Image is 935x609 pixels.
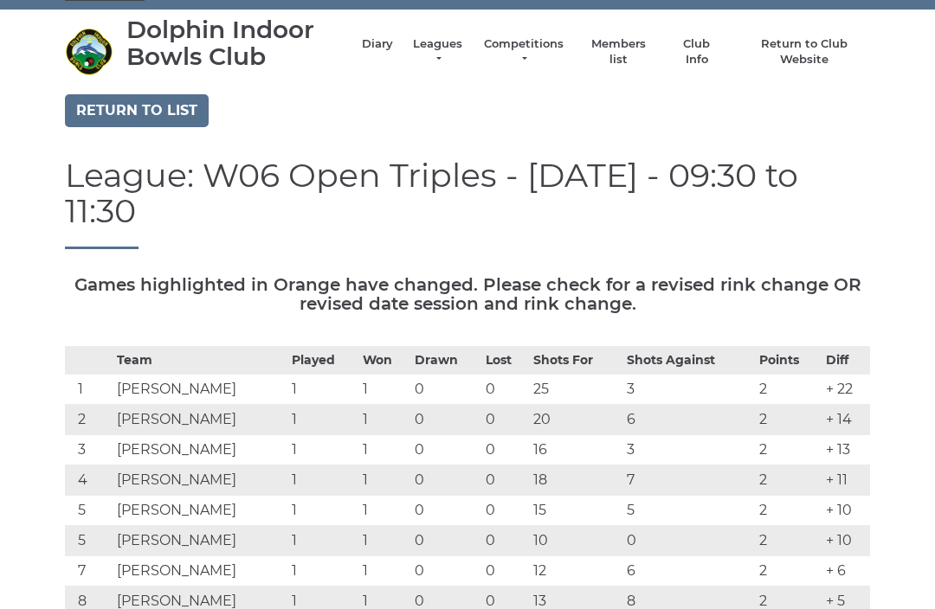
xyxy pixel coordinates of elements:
[622,465,755,496] td: 7
[529,496,622,526] td: 15
[287,347,358,375] th: Played
[65,435,113,465] td: 3
[529,556,622,587] td: 12
[410,375,481,405] td: 0
[65,556,113,587] td: 7
[126,16,345,70] div: Dolphin Indoor Bowls Club
[410,435,481,465] td: 0
[481,347,529,375] th: Lost
[481,556,529,587] td: 0
[481,465,529,496] td: 0
[113,405,287,435] td: [PERSON_NAME]
[65,275,870,313] h5: Games highlighted in Orange have changed. Please check for a revised rink change OR revised date ...
[65,375,113,405] td: 1
[287,435,358,465] td: 1
[481,496,529,526] td: 0
[358,435,410,465] td: 1
[822,526,870,556] td: + 10
[582,36,654,67] a: Members list
[410,405,481,435] td: 0
[755,496,822,526] td: 2
[529,405,622,435] td: 20
[358,347,410,375] th: Won
[529,347,622,375] th: Shots For
[287,526,358,556] td: 1
[529,526,622,556] td: 10
[410,465,481,496] td: 0
[739,36,870,67] a: Return to Club Website
[822,405,870,435] td: + 14
[481,375,529,405] td: 0
[113,375,287,405] td: [PERSON_NAME]
[529,375,622,405] td: 25
[822,465,870,496] td: + 11
[113,465,287,496] td: [PERSON_NAME]
[287,556,358,587] td: 1
[358,526,410,556] td: 1
[755,465,822,496] td: 2
[529,465,622,496] td: 18
[822,496,870,526] td: + 10
[622,496,755,526] td: 5
[755,556,822,587] td: 2
[287,496,358,526] td: 1
[362,36,393,52] a: Diary
[755,526,822,556] td: 2
[287,465,358,496] td: 1
[113,347,287,375] th: Team
[65,496,113,526] td: 5
[358,556,410,587] td: 1
[622,556,755,587] td: 6
[287,375,358,405] td: 1
[622,375,755,405] td: 3
[755,375,822,405] td: 2
[358,375,410,405] td: 1
[113,496,287,526] td: [PERSON_NAME]
[481,405,529,435] td: 0
[410,347,481,375] th: Drawn
[529,435,622,465] td: 16
[65,28,113,75] img: Dolphin Indoor Bowls Club
[755,347,822,375] th: Points
[113,435,287,465] td: [PERSON_NAME]
[65,465,113,496] td: 4
[672,36,722,67] a: Club Info
[481,526,529,556] td: 0
[481,435,529,465] td: 0
[822,375,870,405] td: + 22
[822,435,870,465] td: + 13
[410,556,481,587] td: 0
[358,405,410,435] td: 1
[65,405,113,435] td: 2
[622,435,755,465] td: 3
[482,36,565,67] a: Competitions
[65,94,209,127] a: Return to list
[113,556,287,587] td: [PERSON_NAME]
[358,496,410,526] td: 1
[822,347,870,375] th: Diff
[622,405,755,435] td: 6
[410,526,481,556] td: 0
[65,526,113,556] td: 5
[113,526,287,556] td: [PERSON_NAME]
[358,465,410,496] td: 1
[755,405,822,435] td: 2
[410,36,465,67] a: Leagues
[65,157,870,250] h1: League: W06 Open Triples - [DATE] - 09:30 to 11:30
[755,435,822,465] td: 2
[622,526,755,556] td: 0
[822,556,870,587] td: + 6
[287,405,358,435] td: 1
[622,347,755,375] th: Shots Against
[410,496,481,526] td: 0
